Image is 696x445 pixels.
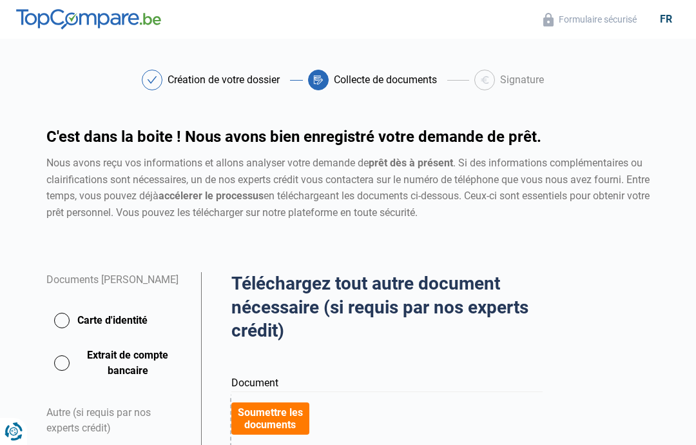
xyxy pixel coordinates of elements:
strong: prêt dès à présent [369,157,453,169]
strong: accélerer le processus [159,190,264,202]
h2: Téléchargez tout autre document nécessaire (si requis par nos experts crédit) [231,272,543,342]
div: fr [652,13,680,25]
button: Extrait de compte bancaire [46,347,186,379]
button: Formulaire sécurisé [539,12,641,27]
label: Document [231,359,371,391]
div: Collecte de documents [334,75,437,85]
div: Documents [PERSON_NAME] [46,272,186,304]
img: TopCompare.be [16,9,161,30]
div: Nous avons reçu vos informations et allons analyser votre demande de . Si des informations complé... [46,155,650,221]
div: Signature [500,75,544,85]
button: Carte d'identité [46,304,186,337]
h1: C'est dans la boite ! Nous avons bien enregistré votre demande de prêt. [46,129,650,144]
button: Soumettre les documents [231,402,309,435]
div: Création de votre dossier [168,75,280,85]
